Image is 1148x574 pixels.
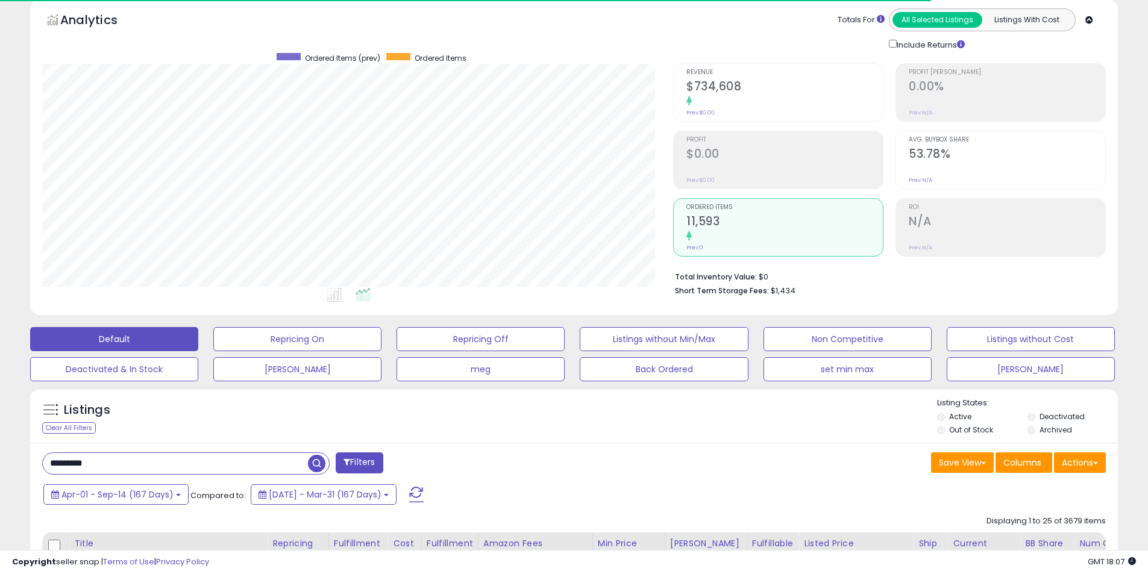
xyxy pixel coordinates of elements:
div: Title [74,537,262,550]
span: ROI [909,204,1105,211]
p: Listing States: [937,398,1118,409]
button: Deactivated & In Stock [30,357,198,381]
button: [PERSON_NAME] [947,357,1115,381]
div: Clear All Filters [42,422,96,434]
div: Listed Price [804,537,908,550]
span: Apr-01 - Sep-14 (167 Days) [61,488,174,501]
h2: N/A [909,214,1105,231]
span: Revenue [686,69,883,76]
a: Privacy Policy [156,556,209,567]
label: Deactivated [1040,411,1085,422]
a: Terms of Use [103,556,154,567]
button: Save View [931,452,994,473]
small: Prev: N/A [909,176,932,184]
small: Prev: $0.00 [686,109,715,116]
span: Profit [PERSON_NAME] [909,69,1105,76]
div: Fulfillable Quantity [752,537,794,563]
button: [PERSON_NAME] [213,357,381,381]
button: meg [397,357,565,381]
div: Repricing [272,537,324,550]
span: $1,434 [771,285,795,296]
span: Profit [686,137,883,143]
h2: $734,608 [686,80,883,96]
div: Ship Price [918,537,943,563]
b: Total Inventory Value: [675,272,757,282]
h2: 11,593 [686,214,883,231]
li: $0 [675,269,1097,283]
div: [PERSON_NAME] [670,537,742,550]
h5: Listings [64,402,110,419]
button: Apr-01 - Sep-14 (167 Days) [43,484,189,505]
div: Current Buybox Price [953,537,1015,563]
label: Archived [1040,425,1072,435]
span: [DATE] - Mar-31 (167 Days) [269,488,381,501]
h5: Analytics [60,11,141,31]
button: [DATE] - Mar-31 (167 Days) [251,484,397,505]
button: Columns [996,452,1052,473]
small: Prev: N/A [909,244,932,251]
label: Active [949,411,971,422]
div: Fulfillment Cost [427,537,473,563]
button: Repricing On [213,327,381,351]
span: Avg. Buybox Share [909,137,1105,143]
div: Min Price [598,537,660,550]
span: Ordered Items [686,204,883,211]
div: Amazon Fees [483,537,588,550]
div: Displaying 1 to 25 of 3679 items [986,516,1106,527]
button: Back Ordered [580,357,748,381]
div: Fulfillment [334,537,383,550]
strong: Copyright [12,556,56,567]
button: Repricing Off [397,327,565,351]
button: Actions [1054,452,1106,473]
span: Ordered Items [415,53,466,63]
span: Compared to: [190,490,246,501]
div: BB Share 24h. [1025,537,1069,563]
h2: 0.00% [909,80,1105,96]
small: Prev: 0 [686,244,703,251]
div: Include Returns [880,37,979,51]
button: Listings With Cost [982,12,1071,28]
button: Listings without Cost [947,327,1115,351]
span: 2025-09-15 18:07 GMT [1088,556,1136,567]
button: Non Competitive [764,327,932,351]
button: All Selected Listings [892,12,982,28]
b: Short Term Storage Fees: [675,285,769,296]
button: Filters [336,452,383,473]
span: Columns [1003,457,1041,469]
small: Prev: $0.00 [686,176,715,184]
h2: $0.00 [686,147,883,163]
h2: 53.78% [909,147,1105,163]
small: Prev: N/A [909,109,932,116]
div: Num of Comp. [1079,537,1123,563]
label: Out of Stock [949,425,993,435]
button: Listings without Min/Max [580,327,748,351]
div: seller snap | | [12,557,209,568]
button: Default [30,327,198,351]
div: Cost [393,537,416,550]
div: Totals For [838,14,885,26]
span: Ordered Items (prev) [305,53,380,63]
button: set min max [764,357,932,381]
